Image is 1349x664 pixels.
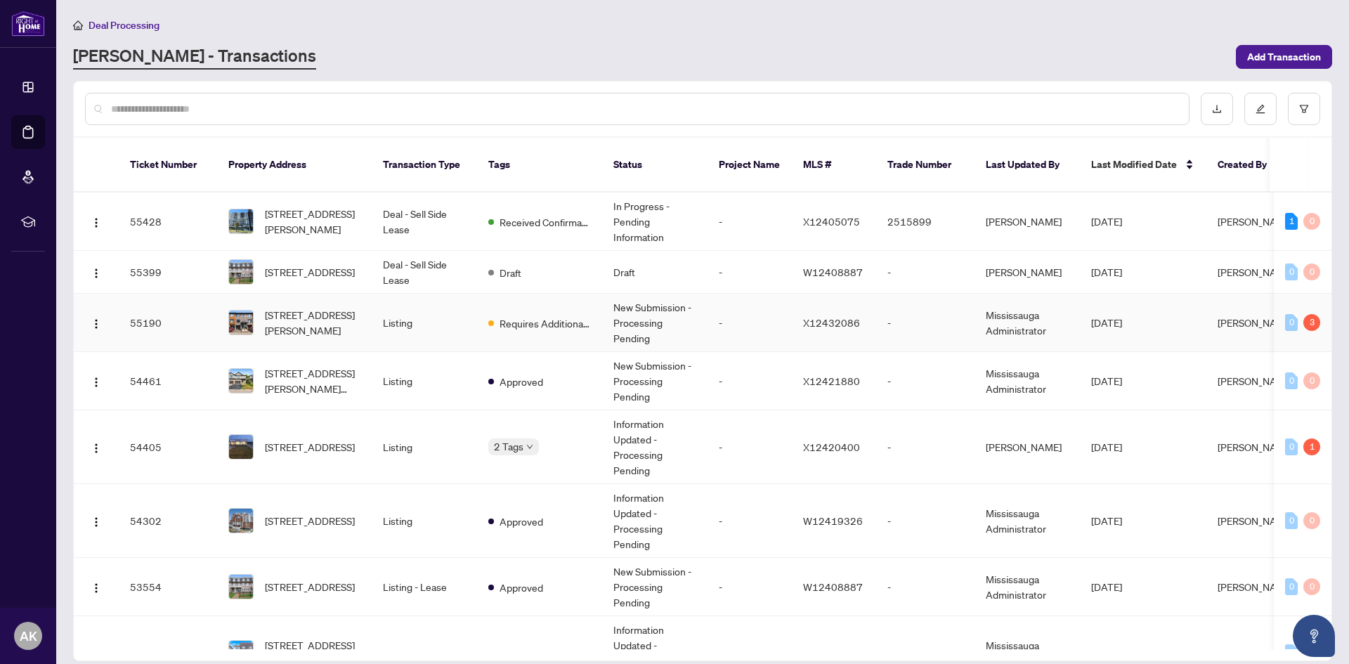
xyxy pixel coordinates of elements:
td: 54461 [119,352,217,410]
span: down [526,443,533,450]
img: Logo [91,649,102,660]
span: [STREET_ADDRESS] [265,513,355,528]
span: [PERSON_NAME] [1218,514,1293,527]
span: Approved [500,374,543,389]
button: edit [1244,93,1277,125]
span: [DATE] [1091,441,1122,453]
span: X12421880 [803,375,860,387]
td: 55399 [119,251,217,294]
span: 2 Tags [494,438,523,455]
td: 53554 [119,558,217,616]
td: Mississauga Administrator [975,294,1080,352]
img: Logo [91,516,102,528]
th: Last Modified Date [1080,138,1206,193]
div: 0 [1285,644,1298,661]
td: [PERSON_NAME] [975,410,1080,484]
th: Ticket Number [119,138,217,193]
span: [DATE] [1091,580,1122,593]
span: [PERSON_NAME] [1218,646,1293,659]
span: Draft [500,265,521,280]
button: download [1201,93,1233,125]
span: download [1212,104,1222,114]
td: New Submission - Processing Pending [602,294,708,352]
td: 54405 [119,410,217,484]
span: W12419326 [803,514,863,527]
div: 0 [1303,578,1320,595]
span: [PERSON_NAME] [1218,215,1293,228]
div: 0 [1303,372,1320,389]
td: Listing [372,352,477,410]
span: [STREET_ADDRESS] [265,579,355,594]
td: Draft [602,251,708,294]
span: Approved [500,646,543,661]
img: Logo [91,443,102,454]
td: [PERSON_NAME] [975,251,1080,294]
td: - [876,484,975,558]
span: [DATE] [1091,375,1122,387]
span: Deal Processing [89,19,159,32]
img: Logo [91,318,102,330]
img: thumbnail-img [229,311,253,334]
span: [DATE] [1091,266,1122,278]
img: thumbnail-img [229,260,253,284]
div: 0 [1303,263,1320,280]
div: 0 [1285,438,1298,455]
span: Approved [500,514,543,529]
button: Add Transaction [1236,45,1332,69]
div: 1 [1303,438,1320,455]
td: - [708,558,792,616]
th: Status [602,138,708,193]
td: Information Updated - Processing Pending [602,484,708,558]
td: - [708,251,792,294]
div: 0 [1285,372,1298,389]
button: filter [1288,93,1320,125]
span: X12402656 [803,646,860,659]
span: Add Transaction [1247,46,1321,68]
button: Open asap [1293,615,1335,657]
span: X12432086 [803,316,860,329]
td: Listing - Lease [372,558,477,616]
button: Logo [85,642,107,664]
td: - [708,294,792,352]
span: X12405075 [803,215,860,228]
th: Transaction Type [372,138,477,193]
td: 2515899 [876,193,975,251]
span: [PERSON_NAME] [1218,266,1293,278]
td: Mississauga Administrator [975,558,1080,616]
span: [STREET_ADDRESS] [265,439,355,455]
div: 0 [1285,578,1298,595]
img: Logo [91,582,102,594]
td: Deal - Sell Side Lease [372,251,477,294]
td: Mississauga Administrator [975,484,1080,558]
img: thumbnail-img [229,435,253,459]
td: New Submission - Processing Pending [602,558,708,616]
th: Trade Number [876,138,975,193]
button: Logo [85,311,107,334]
th: Property Address [217,138,372,193]
span: Received Confirmation of Closing [500,214,591,230]
span: [STREET_ADDRESS][PERSON_NAME][PERSON_NAME] [265,365,360,396]
td: [PERSON_NAME] [975,193,1080,251]
td: 54302 [119,484,217,558]
img: thumbnail-img [229,575,253,599]
div: 0 [1303,213,1320,230]
button: Logo [85,210,107,233]
td: - [876,558,975,616]
span: [PERSON_NAME] [1218,375,1293,387]
img: Logo [91,268,102,279]
span: [DATE] [1091,316,1122,329]
td: Mississauga Administrator [975,352,1080,410]
div: 3 [1303,314,1320,331]
td: - [708,193,792,251]
td: Deal - Sell Side Lease [372,193,477,251]
span: Requires Additional Docs [500,315,591,331]
td: Listing [372,410,477,484]
div: 0 [1285,512,1298,529]
td: - [876,251,975,294]
span: [PERSON_NAME] [1218,441,1293,453]
span: W12408887 [803,580,863,593]
span: Approved [500,580,543,595]
div: 0 [1303,512,1320,529]
td: 55428 [119,193,217,251]
td: Information Updated - Processing Pending [602,410,708,484]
